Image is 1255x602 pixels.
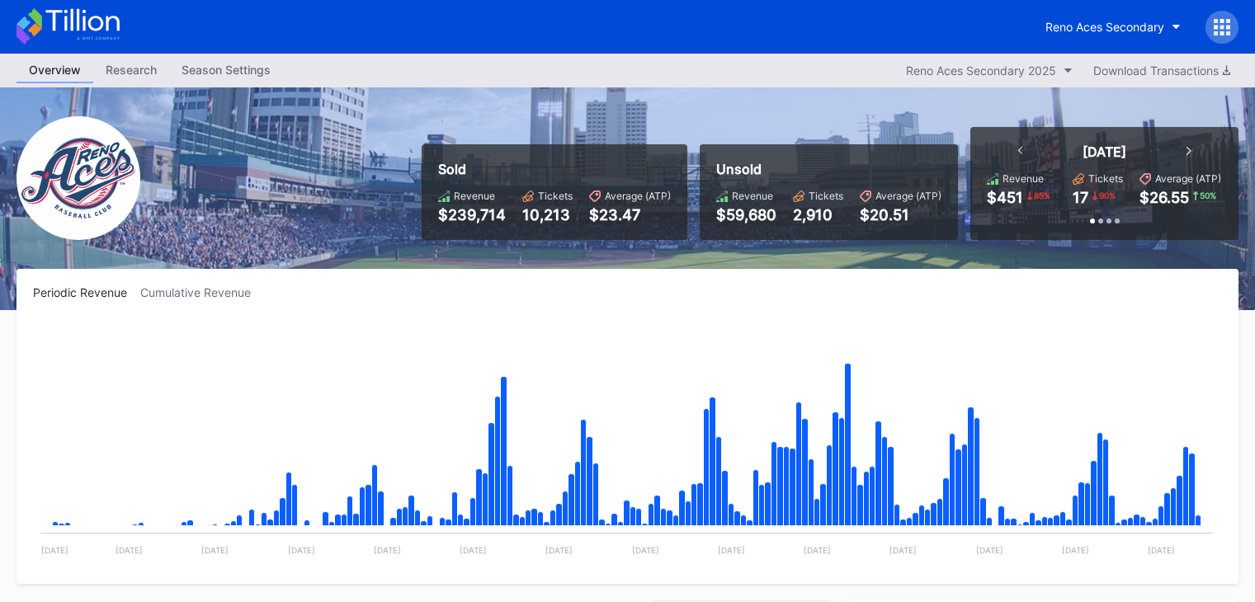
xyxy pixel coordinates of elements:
button: Reno Aces Secondary [1033,12,1193,42]
div: $59,680 [716,206,776,223]
div: $239,714 [438,206,506,223]
div: Revenue [732,190,773,202]
a: Research [93,58,169,83]
div: Average (ATP) [605,190,671,202]
a: Season Settings [169,58,283,83]
div: Cumulative Revenue [140,285,264,299]
div: 10,213 [522,206,573,223]
text: [DATE] [116,545,143,555]
text: [DATE] [545,545,573,555]
text: [DATE] [718,545,745,555]
div: 85 % [1032,189,1052,202]
div: 2,910 [793,206,843,223]
div: Average (ATP) [875,190,941,202]
text: [DATE] [889,545,917,555]
div: Research [93,58,169,82]
div: Sold [438,161,671,177]
text: [DATE] [632,545,659,555]
text: [DATE] [976,545,1003,555]
text: [DATE] [1062,545,1089,555]
text: [DATE] [41,545,68,555]
div: Download Transactions [1093,63,1230,78]
div: [DATE] [1083,143,1126,160]
text: [DATE] [460,545,487,555]
div: Season Settings [169,58,283,82]
div: 17 [1073,189,1088,206]
text: [DATE] [1148,545,1175,555]
div: $23.47 [589,206,671,223]
img: RenoAces.png [17,116,140,240]
div: Average (ATP) [1155,172,1221,185]
div: Revenue [1003,172,1044,185]
div: $451 [987,189,1023,206]
a: Overview [17,58,93,83]
button: Download Transactions [1085,59,1238,82]
svg: Chart title [33,320,1221,567]
div: Tickets [1088,172,1123,185]
button: Reno Aces Secondary 2025 [898,59,1081,82]
div: Revenue [454,190,495,202]
div: Unsold [716,161,941,177]
div: $26.55 [1139,189,1189,206]
div: Tickets [538,190,573,202]
text: [DATE] [804,545,831,555]
div: 50 % [1198,189,1218,202]
div: 90 % [1097,189,1117,202]
text: [DATE] [374,545,401,555]
div: Reno Aces Secondary 2025 [906,63,1056,78]
div: Reno Aces Secondary [1045,20,1164,34]
div: $20.51 [860,206,941,223]
text: [DATE] [201,545,229,555]
div: Periodic Revenue [33,285,140,299]
text: [DATE] [288,545,315,555]
div: Tickets [809,190,843,202]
